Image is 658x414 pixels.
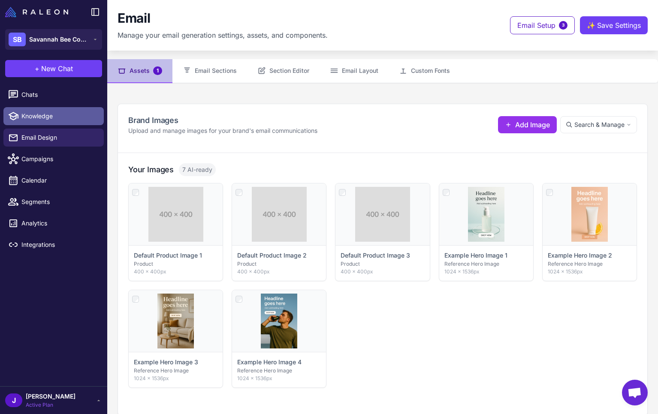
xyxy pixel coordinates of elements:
[21,219,97,228] span: Analytics
[622,380,648,405] div: Open chat
[134,251,202,260] p: Default Product Image 1
[3,107,104,125] a: Knowledge
[560,116,637,133] button: Search & Manage
[21,90,97,99] span: Chats
[341,260,424,268] p: Product
[134,357,198,367] p: Example Hero Image 3
[580,16,648,34] button: ✨Save Settings
[3,171,104,189] a: Calendar
[587,20,594,27] span: ✨
[134,260,217,268] p: Product
[41,63,73,74] span: New Chat
[107,59,172,83] button: Assets1
[172,59,247,83] button: Email Sections
[5,7,72,17] a: Raleon Logo
[548,268,631,276] p: 1024 × 1536px
[237,251,307,260] p: Default Product Image 2
[444,251,507,260] p: Example Hero Image 1
[515,120,550,130] span: Add Image
[237,375,321,382] p: 1024 × 1536px
[444,268,528,276] p: 1024 × 1536px
[179,163,216,176] span: 7 AI-ready
[237,260,321,268] p: Product
[237,367,321,375] p: Reference Hero Image
[548,251,612,260] p: Example Hero Image 2
[134,268,217,276] p: 400 × 400px
[510,16,575,34] button: Email Setup3
[247,59,320,83] button: Section Editor
[26,401,75,409] span: Active Plan
[3,86,104,104] a: Chats
[21,240,97,249] span: Integrations
[5,7,68,17] img: Raleon Logo
[21,176,97,185] span: Calendar
[153,66,162,75] span: 1
[29,35,89,44] span: Savannah Bee Company
[21,133,97,142] span: Email Design
[574,120,625,129] span: Search & Manage
[559,21,567,30] span: 3
[237,268,321,276] p: 400 × 400px
[548,260,631,268] p: Reference Hero Image
[341,251,410,260] p: Default Product Image 3
[3,236,104,254] a: Integrations
[9,33,26,46] div: SB
[498,116,557,133] button: Add Image
[3,214,104,232] a: Analytics
[118,30,328,40] p: Manage your email generation settings, assets, and components.
[320,59,389,83] button: Email Layout
[237,357,302,367] p: Example Hero Image 4
[444,260,528,268] p: Reference Hero Image
[5,29,102,50] button: SBSavannah Bee Company
[128,114,317,126] h2: Brand Images
[5,393,22,407] div: J
[5,60,102,77] button: +New Chat
[26,392,75,401] span: [PERSON_NAME]
[3,193,104,211] a: Segments
[35,63,39,74] span: +
[118,10,151,27] h1: Email
[517,20,555,30] span: Email Setup
[3,150,104,168] a: Campaigns
[21,154,97,164] span: Campaigns
[3,129,104,147] a: Email Design
[389,59,460,83] button: Custom Fonts
[21,111,97,121] span: Knowledge
[134,375,217,382] p: 1024 × 1536px
[134,367,217,375] p: Reference Hero Image
[21,197,97,207] span: Segments
[341,268,424,276] p: 400 × 400px
[128,126,317,135] p: Upload and manage images for your brand's email communications
[128,164,174,175] h3: Your Images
